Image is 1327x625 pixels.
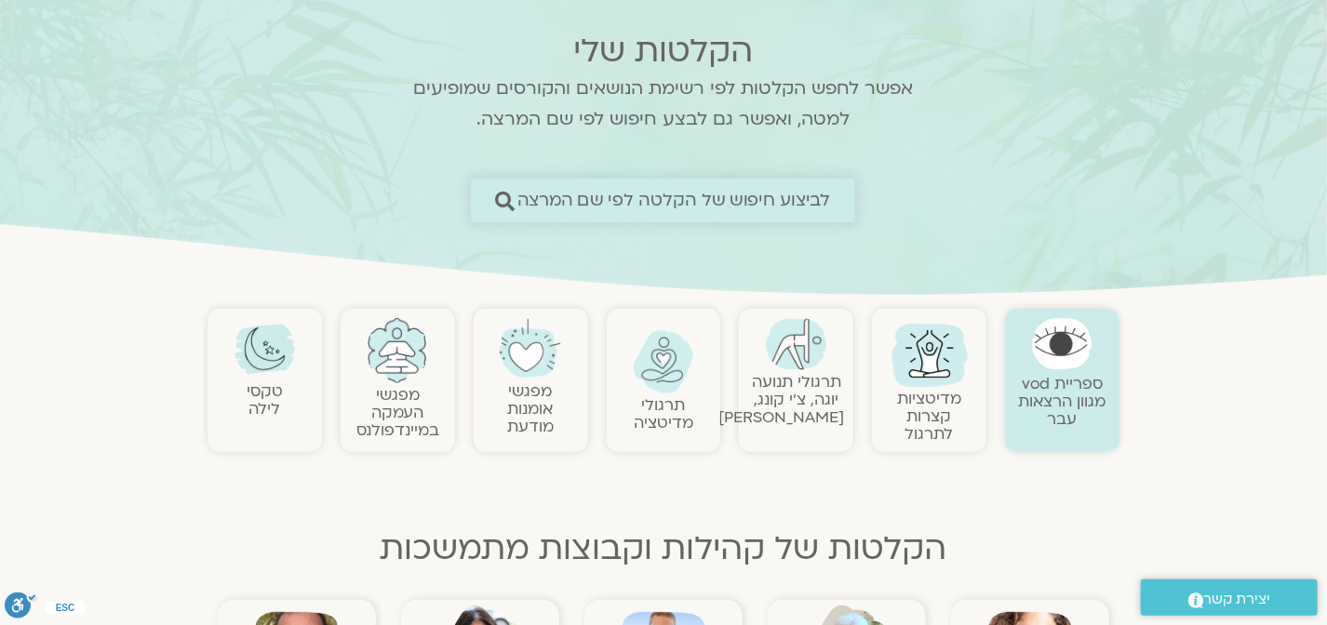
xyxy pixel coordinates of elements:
[634,394,693,433] a: תרגולימדיטציה
[1019,373,1106,430] a: ספריית vodמגוון הרצאות עבר
[1204,587,1271,612] span: יצירת קשר
[897,388,961,445] a: מדיטציות קצרות לתרגול
[1141,579,1318,616] a: יצירת קשר
[389,73,938,135] p: אפשר לחפש הקלטות לפי רשימת הנושאים והקורסים שמופיעים למטה, ואפשר גם לבצע חיפוש לפי שם המרצה.
[517,191,831,210] span: לביצוע חיפוש של הקלטה לפי שם המרצה
[208,530,1119,567] h2: הקלטות של קהילות וקבוצות מתמשכות
[356,384,439,441] a: מפגשיהעמקה במיינדפולנס
[471,179,855,222] a: לביצוע חיפוש של הקלטה לפי שם המרצה
[389,33,938,70] h2: הקלטות שלי
[718,371,844,428] a: תרגולי תנועהיוגה, צ׳י קונג, [PERSON_NAME]
[507,380,554,437] a: מפגשיאומנות מודעת
[247,380,283,419] a: טקסילילה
